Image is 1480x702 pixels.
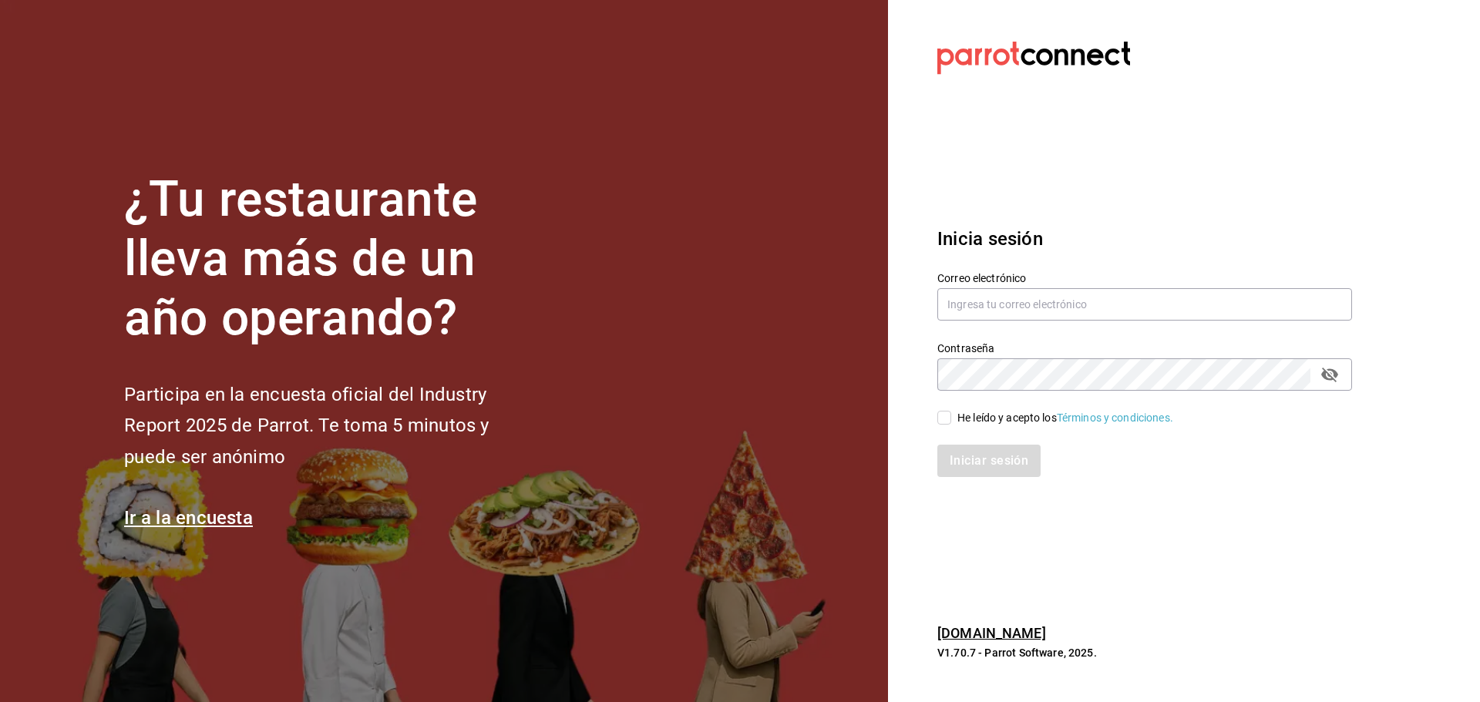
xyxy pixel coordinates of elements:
[937,625,1046,641] a: [DOMAIN_NAME]
[937,645,1352,660] p: V1.70.7 - Parrot Software, 2025.
[957,410,1173,426] div: He leído y acepto los
[937,225,1352,253] h3: Inicia sesión
[124,170,540,348] h1: ¿Tu restaurante lleva más de un año operando?
[937,343,1352,354] label: Contraseña
[124,379,540,473] h2: Participa en la encuesta oficial del Industry Report 2025 de Parrot. Te toma 5 minutos y puede se...
[1057,411,1173,424] a: Términos y condiciones.
[937,288,1352,321] input: Ingresa tu correo electrónico
[937,273,1352,284] label: Correo electrónico
[124,507,253,529] a: Ir a la encuesta
[1317,361,1343,388] button: passwordField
